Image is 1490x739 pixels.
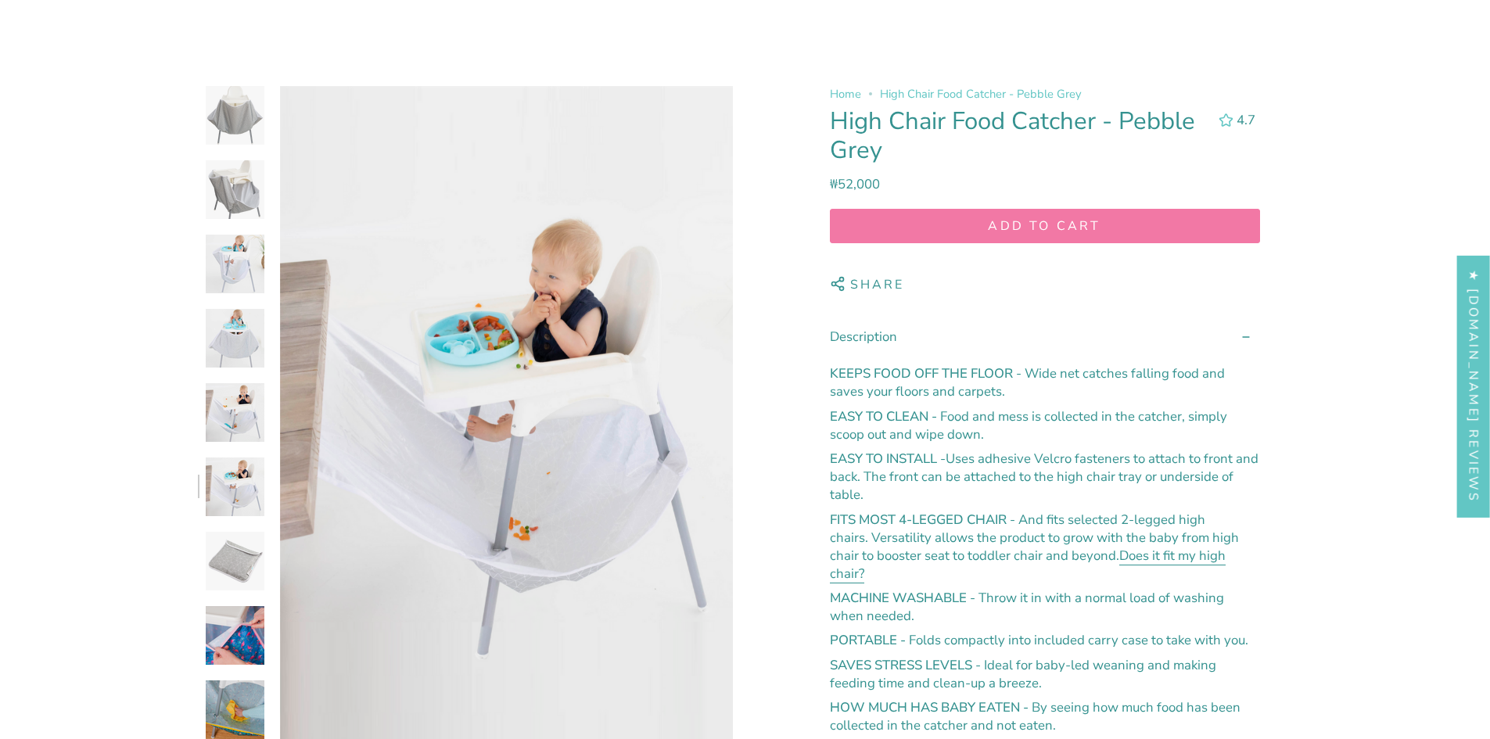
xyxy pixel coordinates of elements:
[830,175,880,193] span: ₩52,000
[830,365,1260,401] p: - Wide net catches falling food and saves your floors and carpets.
[830,107,1205,166] h1: High Chair Food Catcher - Pebble Grey
[830,268,905,301] button: Share
[830,656,975,674] strong: SAVES STRESS LEVELS
[850,276,905,297] span: Share
[830,407,940,425] strong: EASY TO CLEAN -
[830,450,1260,504] p: -
[830,699,1032,717] strong: HOW MUCH HAS BABY EATEN -
[830,450,1258,504] span: Uses adhesive Velcro fasteners to attach to front and back. The front can be attached to the high...
[1237,111,1255,129] span: 4.7
[880,86,1082,102] span: High Chair Food Catcher - Pebble Grey
[830,632,909,650] strong: PORTABLE -
[830,589,970,607] strong: MACHINE WASHABLE
[830,511,1260,583] p: - And fits selected 2-legged high chairs. Versatility allows the product to grow with the baby fr...
[830,511,1010,529] strong: FITS MOST 4-LEGGED CHAIR
[830,547,1226,587] a: Does it fit my high chair?
[830,450,937,468] strong: EASY TO INSTALL
[830,589,1260,625] p: - Throw it in with a normal load of washing when needed.
[830,407,1260,443] p: Food and mess is collected in the catcher, simply scoop out and wipe down.
[830,315,1260,358] summary: Description
[830,209,1260,243] button: Add to cart
[830,656,1260,692] p: - Ideal for baby-led weaning and making feeding time and clean-up a breeze.
[830,86,861,102] a: Home
[830,699,1260,735] p: By seeing how much food has been collected in the catcher and not eaten.
[1457,255,1490,517] div: Click to open Judge.me floating reviews tab
[1219,113,1233,127] div: 4.73 out of 5.0 stars
[830,632,1260,650] p: Folds compactly into included carry case to take with you.
[1211,109,1259,131] button: 4.73 out of 5.0 stars
[830,365,1016,383] strong: KEEPS FOOD OFF THE FLOOR
[845,217,1245,235] span: Add to cart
